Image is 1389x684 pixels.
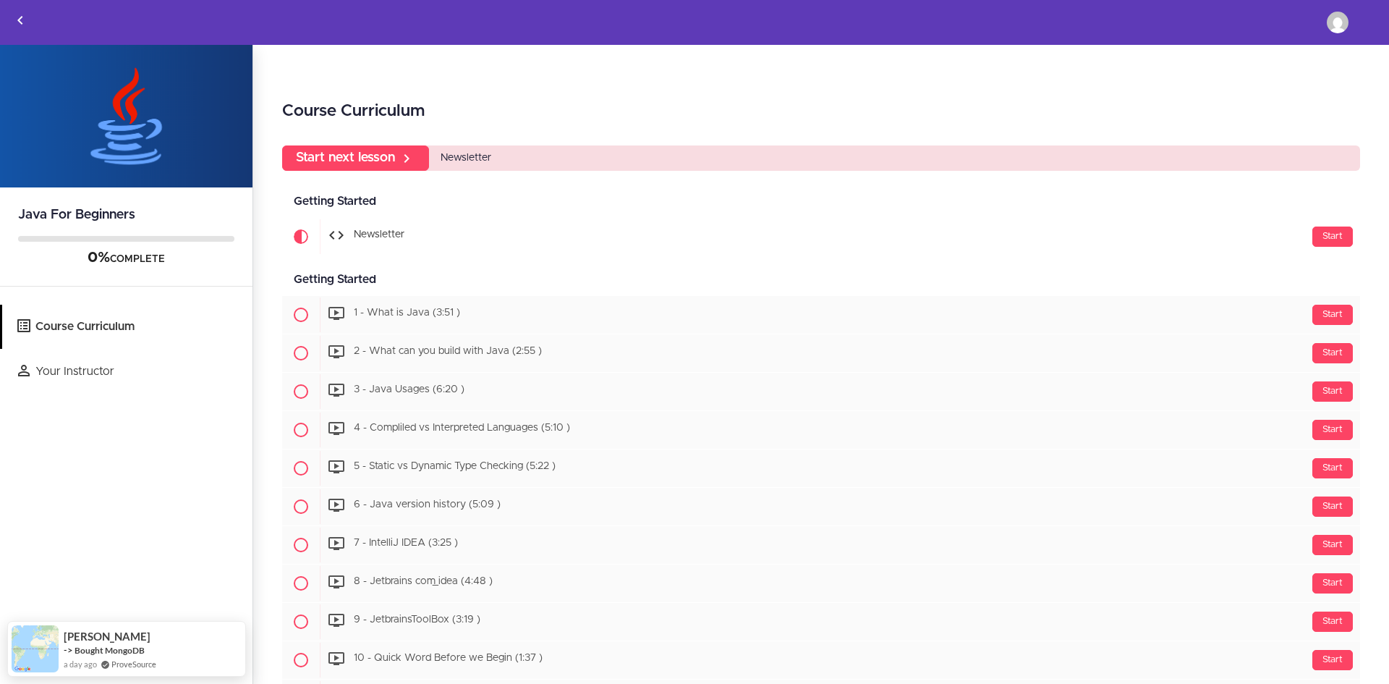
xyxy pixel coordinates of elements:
[1312,305,1353,325] div: Start
[282,488,1360,525] a: Start 6 - Java version history (5:09 )
[1312,650,1353,670] div: Start
[354,577,493,587] span: 8 - Jetbrains com_idea (4:48 )
[282,296,1360,334] a: Start 1 - What is Java (3:51 )
[282,449,1360,487] a: Start 5 - Static vs Dynamic Type Checking (5:22 )
[1328,626,1375,670] iframe: chat widget
[64,644,73,656] span: ->
[354,230,404,240] span: Newsletter
[282,185,1360,218] div: Getting Started
[282,99,1360,124] h2: Course Curriculum
[282,334,1360,372] a: Start 2 - What can you build with Java (2:55 )
[282,641,1360,679] a: Start 10 - Quick Word Before we Begin (1:37 )
[1312,612,1353,632] div: Start
[282,603,1360,641] a: Start 9 - JetbrainsToolBox (3:19 )
[354,462,556,472] span: 5 - Static vs Dynamic Type Checking (5:22 )
[1,1,40,44] a: Back to courses
[12,12,29,29] svg: Back to courses
[282,526,1360,564] a: Start 7 - IntelliJ IDEA (3:25 )
[282,218,320,256] span: Current item
[2,350,252,394] a: Your Instructor
[88,250,110,265] span: 0%
[354,654,543,664] span: 10 - Quick Word Before we Begin (1:37 )
[111,658,156,670] a: ProveSource
[354,385,464,395] span: 3 - Java Usages (6:20 )
[282,373,1360,410] a: Start 3 - Java Usages (6:20 )
[18,249,234,268] div: COMPLETE
[354,615,480,625] span: 9 - JetbrainsToolBox (3:19 )
[1114,364,1375,619] iframe: chat widget
[282,411,1360,449] a: Start 4 - Compliled vs Interpreted Languages (5:10 )
[441,153,491,163] span: Newsletter
[282,145,429,171] a: Start next lesson
[1312,343,1353,363] div: Start
[282,263,1360,296] div: Getting Started
[75,645,145,656] a: Bought MongoDB
[354,347,542,357] span: 2 - What can you build with Java (2:55 )
[354,500,501,510] span: 6 - Java version history (5:09 )
[354,423,570,434] span: 4 - Compliled vs Interpreted Languages (5:10 )
[282,565,1360,602] a: Start 8 - Jetbrains com_idea (4:48 )
[64,630,150,643] span: [PERSON_NAME]
[2,305,252,349] a: Course Curriculum
[1327,12,1348,33] img: rinaldoramos87@gmail.com
[1312,227,1353,247] div: Start
[64,658,97,670] span: a day ago
[12,625,59,672] img: provesource social proof notification image
[354,539,458,549] span: 7 - IntelliJ IDEA (3:25 )
[354,308,460,318] span: 1 - What is Java (3:51 )
[282,218,1360,256] a: Current item Start Newsletter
